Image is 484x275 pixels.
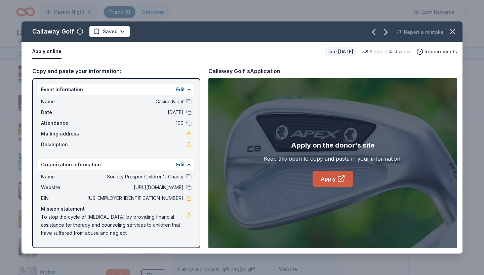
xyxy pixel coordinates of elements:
a: Apply [313,171,353,187]
span: [DATE] [86,108,184,116]
div: Copy and paste your information: [32,67,200,75]
button: Report a mistake [396,28,444,36]
button: Edit [176,86,185,94]
span: [US_EMPLOYER_IDENTIFICATION_NUMBER] [86,194,184,202]
div: Organization information [38,159,194,170]
span: Mailing address [41,130,86,138]
button: Edit [176,161,185,169]
div: 8 applies last week [361,48,411,56]
button: Requirements [416,48,457,56]
span: Society Prosper Children's Charity [86,173,184,181]
button: Saved [89,25,130,38]
span: Description [41,141,86,149]
span: 100 [86,119,184,127]
div: Callaway Golf [32,26,74,37]
span: Saved [103,27,118,36]
div: Apply on the donor's site [291,140,375,151]
div: Callaway Golf's Application [208,67,280,75]
div: Mission statement [41,205,192,213]
span: To stop the cycle of [MEDICAL_DATA] by providing financial assistance for therapy and counseling ... [41,213,186,237]
span: Casino Night [86,98,184,106]
span: Attendance [41,119,86,127]
span: Website [41,183,86,191]
span: EIN [41,194,86,202]
div: Event information [38,84,194,95]
span: Date [41,108,86,116]
span: Requirements [425,48,457,56]
div: Due [DATE] [325,47,356,56]
div: Keep this open to copy and paste in your information. [264,155,402,163]
span: [URL][DOMAIN_NAME] [86,183,184,191]
button: Apply online [32,45,62,59]
span: Name [41,98,86,106]
span: Name [41,173,86,181]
